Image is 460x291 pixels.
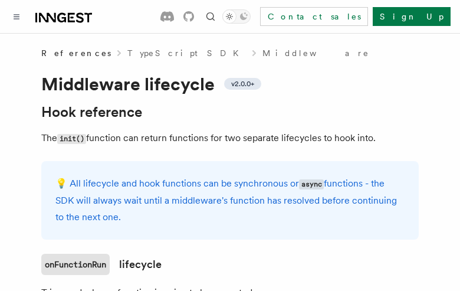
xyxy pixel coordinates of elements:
a: onFunctionRunlifecycle [41,254,162,275]
button: Toggle dark mode [222,9,251,24]
a: Hook reference [41,104,142,120]
p: The function can return functions for two separate lifecycles to hook into. [41,130,419,147]
code: init() [57,134,86,144]
button: Find something... [203,9,218,24]
a: Sign Up [373,7,451,26]
code: onFunctionRun [41,254,110,275]
a: Middleware [262,47,370,59]
span: References [41,47,111,59]
code: async [299,179,324,189]
button: Toggle navigation [9,9,24,24]
span: v2.0.0+ [231,79,254,89]
a: Contact sales [260,7,368,26]
h1: Middleware lifecycle [41,73,419,94]
p: 💡 All lifecycle and hook functions can be synchronous or functions - the SDK will always wait unt... [55,175,405,225]
a: TypeScript SDK [127,47,246,59]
